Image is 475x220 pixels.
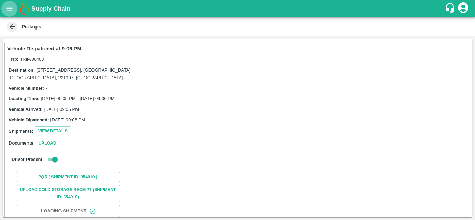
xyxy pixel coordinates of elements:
[9,107,43,112] label: Vehicle Arrived:
[445,2,457,15] div: customer-support
[31,4,445,14] a: Supply Chain
[17,2,31,16] img: logo
[36,140,58,147] button: Upload
[46,85,47,91] span: -
[20,57,44,62] span: TRIP/86403
[16,205,120,217] button: Loading Shipment
[9,67,132,80] span: [STREET_ADDRESS], [GEOGRAPHIC_DATA], [GEOGRAPHIC_DATA], 221007, [GEOGRAPHIC_DATA]
[9,57,18,62] label: Trip:
[16,185,120,202] button: Upload Cold Storage Receipt (SHIPMENT ID: 354010)
[457,1,469,16] div: account of current user
[22,24,41,30] b: Pickups
[9,85,44,91] label: Vehicle Number:
[35,126,71,136] button: View Details
[31,5,70,12] b: Supply Chain
[9,117,49,122] label: Vehicle Dipatched:
[7,45,81,52] p: Vehicle Dispatched at 9:06 PM
[9,67,35,73] label: Destination:
[9,140,35,146] label: Documents:
[1,1,17,17] button: open drawer
[9,129,33,134] label: Shipments:
[9,96,40,101] label: Loading Time:
[11,157,44,162] label: Driver Present:
[44,107,79,112] span: [DATE] 09:05 PM
[16,172,120,182] button: PQR ( Shipment Id: 354010 )
[41,96,115,101] span: [DATE] 09:05 PM - [DATE] 09:06 PM
[50,117,85,122] span: [DATE] 09:06 PM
